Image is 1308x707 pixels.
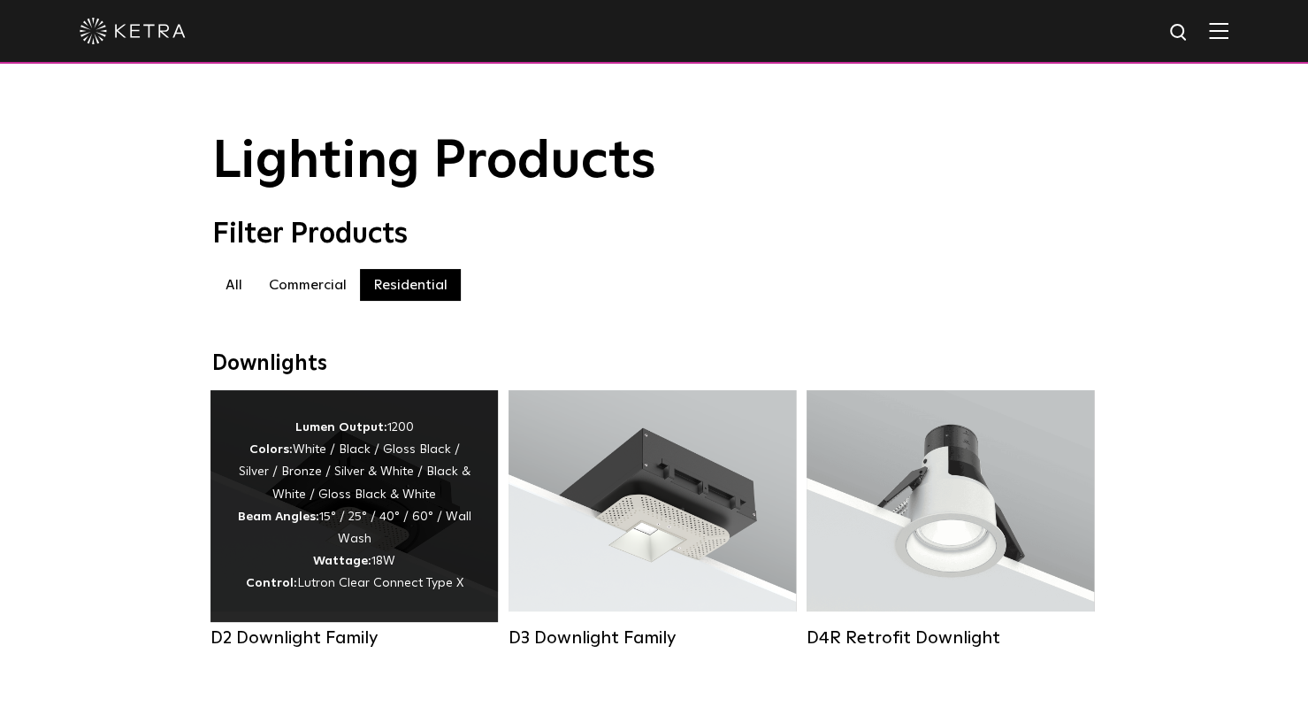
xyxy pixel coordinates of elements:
[212,218,1097,251] div: Filter Products
[238,511,319,523] strong: Beam Angles:
[256,269,360,301] label: Commercial
[295,421,387,434] strong: Lumen Output:
[509,627,796,649] div: D3 Downlight Family
[80,18,186,44] img: ketra-logo-2019-white
[807,390,1094,649] a: D4R Retrofit Downlight Lumen Output:800Colors:White / BlackBeam Angles:15° / 25° / 40° / 60°Watta...
[246,577,297,589] strong: Control:
[237,417,471,596] div: 1200 White / Black / Gloss Black / Silver / Bronze / Silver & White / Black & White / Gloss Black...
[509,390,796,649] a: D3 Downlight Family Lumen Output:700 / 900 / 1100Colors:White / Black / Silver / Bronze / Paintab...
[313,555,371,567] strong: Wattage:
[212,351,1097,377] div: Downlights
[807,627,1094,649] div: D4R Retrofit Downlight
[212,135,656,188] span: Lighting Products
[212,269,256,301] label: All
[249,443,293,456] strong: Colors:
[360,269,461,301] label: Residential
[210,390,498,649] a: D2 Downlight Family Lumen Output:1200Colors:White / Black / Gloss Black / Silver / Bronze / Silve...
[210,627,498,649] div: D2 Downlight Family
[297,577,463,589] span: Lutron Clear Connect Type X
[1168,22,1190,44] img: search icon
[1209,22,1228,39] img: Hamburger%20Nav.svg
